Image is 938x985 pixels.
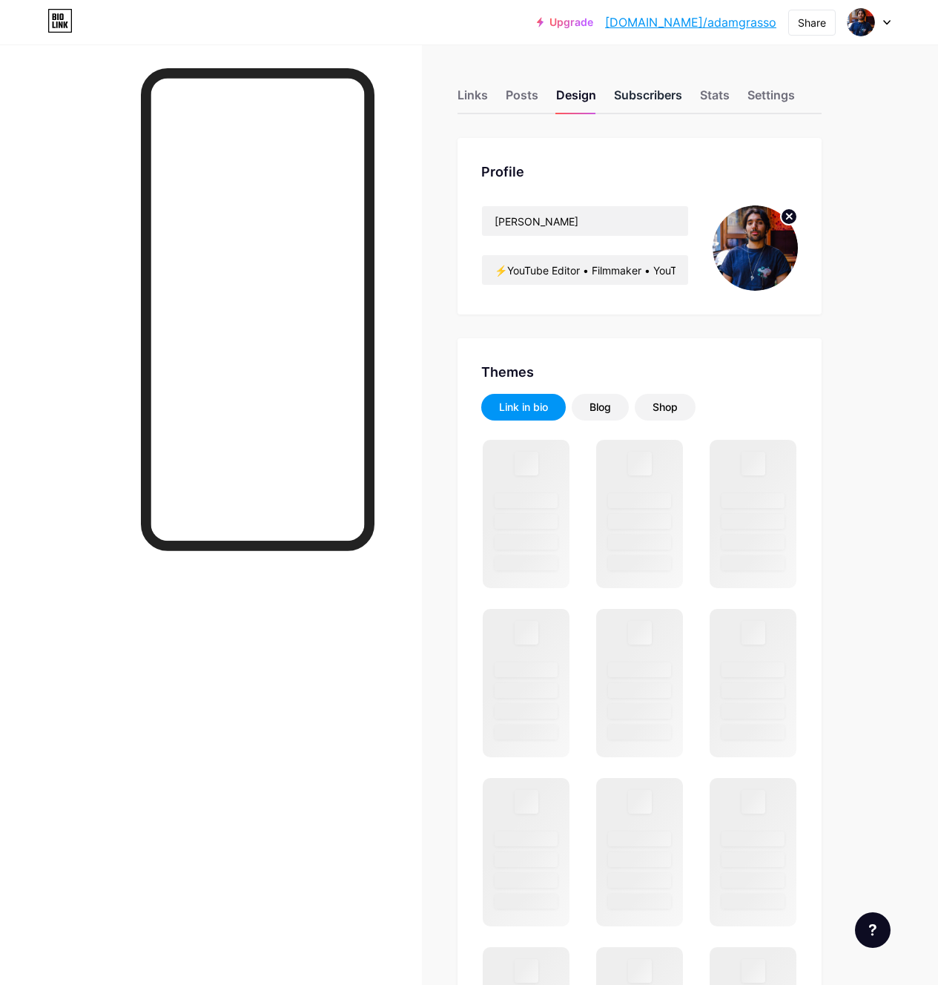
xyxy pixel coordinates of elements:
[482,255,688,285] input: Bio
[499,400,548,415] div: Link in bio
[798,15,826,30] div: Share
[556,86,596,113] div: Design
[537,16,593,28] a: Upgrade
[653,400,678,415] div: Shop
[506,86,538,113] div: Posts
[847,8,875,36] img: adamgrasso
[481,362,798,382] div: Themes
[747,86,795,113] div: Settings
[481,162,798,182] div: Profile
[589,400,611,415] div: Blog
[713,205,798,291] img: adamgrasso
[605,13,776,31] a: [DOMAIN_NAME]/adamgrasso
[614,86,682,113] div: Subscribers
[700,86,730,113] div: Stats
[482,206,688,236] input: Name
[458,86,488,113] div: Links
